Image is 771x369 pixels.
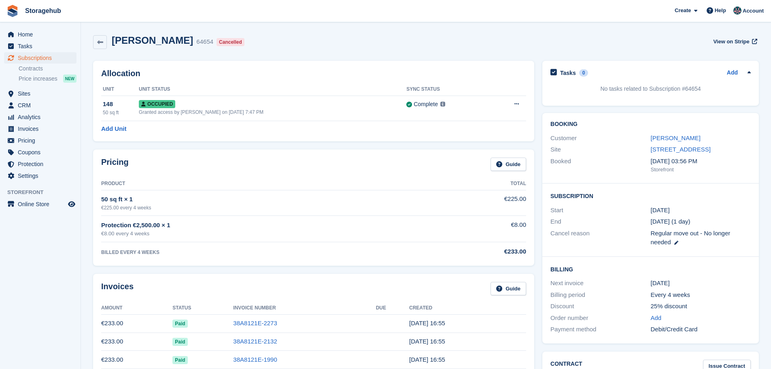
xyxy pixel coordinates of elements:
span: Protection [18,158,66,170]
div: Cancel reason [550,229,650,247]
td: €225.00 [424,190,526,215]
td: €233.00 [101,314,172,333]
div: Site [550,145,650,154]
th: Due [376,302,409,315]
a: Storagehub [22,4,64,17]
div: Cancelled [217,38,244,46]
span: Paid [172,320,187,328]
span: View on Stripe [713,38,749,46]
h2: Allocation [101,69,526,78]
span: Invoices [18,123,66,134]
p: No tasks related to Subscription #64654 [550,85,751,93]
span: CRM [18,100,66,111]
a: menu [4,198,76,210]
span: [DATE] (1 day) [651,218,690,225]
span: Settings [18,170,66,181]
div: Protection €2,500.00 × 1 [101,221,424,230]
div: [DATE] [651,279,751,288]
a: Add [651,314,662,323]
a: 38A8121E-2273 [233,320,277,326]
img: Anirudh Muralidharan [733,6,741,15]
td: €8.00 [424,216,526,242]
a: [PERSON_NAME] [651,134,701,141]
div: End [550,217,650,226]
div: Next invoice [550,279,650,288]
div: Start [550,206,650,215]
div: 0 [579,69,588,77]
span: Sites [18,88,66,99]
a: menu [4,158,76,170]
div: Billing period [550,290,650,300]
div: Storefront [651,166,751,174]
a: Contracts [19,65,76,73]
time: 2025-06-19 15:55:26 UTC [409,338,445,345]
th: Sync Status [406,83,490,96]
a: menu [4,29,76,40]
h2: Tasks [560,69,576,77]
div: Every 4 weeks [651,290,751,300]
th: Invoice Number [233,302,376,315]
span: Help [715,6,726,15]
a: Preview store [67,199,76,209]
span: Occupied [139,100,175,108]
img: icon-info-grey-7440780725fd019a000dd9b08b2336e03edf1995a4989e88bcd33f0948082b44.svg [440,102,445,107]
a: menu [4,41,76,52]
div: Order number [550,314,650,323]
a: 38A8121E-2132 [233,338,277,345]
td: €233.00 [101,351,172,369]
div: Customer [550,134,650,143]
a: [STREET_ADDRESS] [651,146,711,153]
h2: Invoices [101,282,134,295]
div: 25% discount [651,302,751,311]
th: Created [409,302,526,315]
a: View on Stripe [710,35,759,48]
th: Unit [101,83,139,96]
div: Discount [550,302,650,311]
span: Paid [172,338,187,346]
span: Analytics [18,111,66,123]
h2: Pricing [101,158,129,171]
a: menu [4,170,76,181]
a: Add Unit [101,124,126,134]
div: Payment method [550,325,650,334]
a: Price increases NEW [19,74,76,83]
a: menu [4,88,76,99]
a: Add [727,68,738,78]
span: Subscriptions [18,52,66,64]
a: menu [4,123,76,134]
span: Coupons [18,147,66,158]
a: 38A8121E-1990 [233,356,277,363]
time: 2025-05-22 15:55:26 UTC [409,356,445,363]
h2: Billing [550,265,751,273]
th: Product [101,177,424,190]
a: menu [4,100,76,111]
a: menu [4,111,76,123]
div: 50 sq ft [103,109,139,116]
div: Granted access by [PERSON_NAME] on [DATE] 7:47 PM [139,109,406,116]
div: BILLED EVERY 4 WEEKS [101,249,424,256]
h2: Booking [550,121,751,128]
span: Home [18,29,66,40]
td: €233.00 [101,333,172,351]
span: Tasks [18,41,66,52]
img: stora-icon-8386f47178a22dfd0bd8f6a31ec36ba5ce8667c1dd55bd0f319d3a0aa187defe.svg [6,5,19,17]
div: 148 [103,100,139,109]
h2: Subscription [550,192,751,200]
time: 2025-07-17 15:55:25 UTC [409,320,445,326]
a: menu [4,147,76,158]
div: €8.00 every 4 weeks [101,230,424,238]
div: €225.00 every 4 weeks [101,204,424,211]
h2: [PERSON_NAME] [112,35,193,46]
span: Pricing [18,135,66,146]
th: Unit Status [139,83,406,96]
div: [DATE] 03:56 PM [651,157,751,166]
div: Booked [550,157,650,174]
span: Storefront [7,188,81,196]
a: Guide [491,158,526,171]
span: Price increases [19,75,57,83]
a: menu [4,52,76,64]
span: Paid [172,356,187,364]
div: Complete [414,100,438,109]
a: Guide [491,282,526,295]
th: Total [424,177,526,190]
